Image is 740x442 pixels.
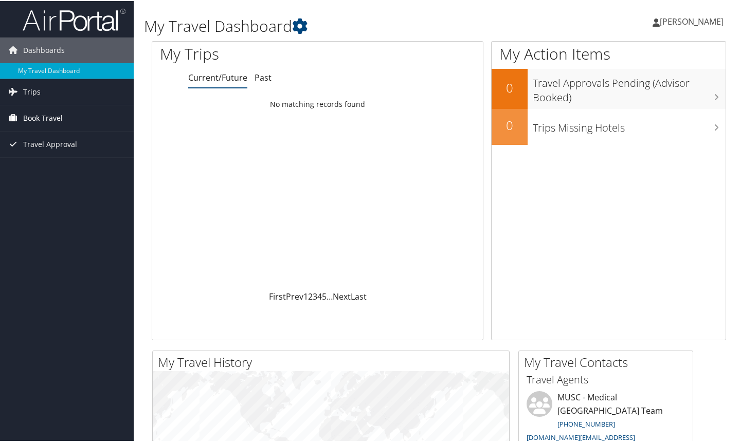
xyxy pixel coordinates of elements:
h1: My Travel Dashboard [144,14,537,36]
span: Travel Approval [23,131,77,156]
span: Dashboards [23,36,65,62]
img: airportal-logo.png [23,7,125,31]
span: [PERSON_NAME] [660,15,724,26]
a: 1 [303,290,308,301]
span: … [327,290,333,301]
a: Past [255,71,272,82]
span: Book Travel [23,104,63,130]
a: 2 [308,290,313,301]
h3: Travel Approvals Pending (Advisor Booked) [533,70,726,104]
a: 4 [317,290,322,301]
td: No matching records found [152,94,483,113]
a: 0Trips Missing Hotels [492,108,726,144]
a: First [269,290,286,301]
span: Trips [23,78,41,104]
a: [PERSON_NAME] [653,5,734,36]
a: 5 [322,290,327,301]
a: Last [351,290,367,301]
h3: Trips Missing Hotels [533,115,726,134]
h1: My Action Items [492,42,726,64]
h1: My Trips [160,42,337,64]
a: [PHONE_NUMBER] [557,418,615,428]
h2: 0 [492,78,528,96]
h3: Travel Agents [527,372,685,386]
a: Prev [286,290,303,301]
a: 0Travel Approvals Pending (Advisor Booked) [492,68,726,107]
h2: 0 [492,116,528,133]
a: Next [333,290,351,301]
a: 3 [313,290,317,301]
a: Current/Future [188,71,247,82]
h2: My Travel History [158,353,509,370]
h2: My Travel Contacts [524,353,693,370]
